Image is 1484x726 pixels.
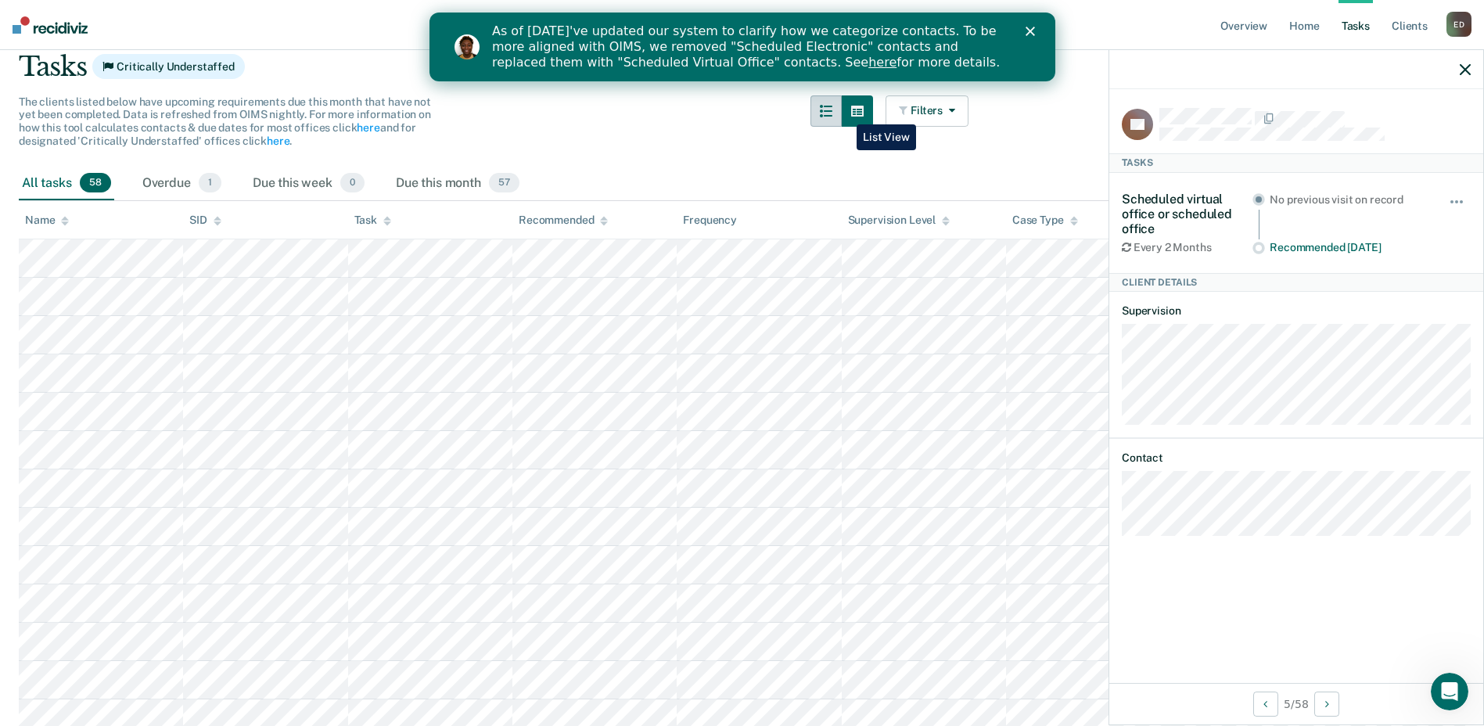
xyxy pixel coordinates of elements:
[80,173,111,193] span: 58
[393,167,523,201] div: Due this month
[1109,683,1483,724] div: 5 / 58
[267,135,289,147] a: here
[189,214,221,227] div: SID
[357,121,379,134] a: here
[19,95,431,147] span: The clients listed below have upcoming requirements due this month that have not yet been complet...
[340,173,365,193] span: 0
[354,214,391,227] div: Task
[1122,304,1471,318] dt: Supervision
[1270,241,1427,254] div: Recommended [DATE]
[596,14,612,23] div: Close
[1314,692,1339,717] button: Next Client
[848,214,950,227] div: Supervision Level
[1122,241,1252,254] div: Every 2 Months
[19,167,114,201] div: All tasks
[1122,192,1252,237] div: Scheduled virtual office or scheduled office
[199,173,221,193] span: 1
[1109,273,1483,292] div: Client Details
[489,173,519,193] span: 57
[429,13,1055,81] iframe: Intercom live chat banner
[1012,214,1078,227] div: Case Type
[1122,451,1471,465] dt: Contact
[139,167,225,201] div: Overdue
[1431,673,1468,710] iframe: Intercom live chat
[19,51,1465,83] div: Tasks
[1446,12,1471,37] div: E D
[1270,193,1427,207] div: No previous visit on record
[439,42,467,57] a: here
[25,214,69,227] div: Name
[1109,153,1483,172] div: Tasks
[519,214,608,227] div: Recommended
[683,214,737,227] div: Frequency
[92,54,245,79] span: Critically Understaffed
[13,16,88,34] img: Recidiviz
[250,167,368,201] div: Due this week
[1253,692,1278,717] button: Previous Client
[886,95,968,127] button: Filters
